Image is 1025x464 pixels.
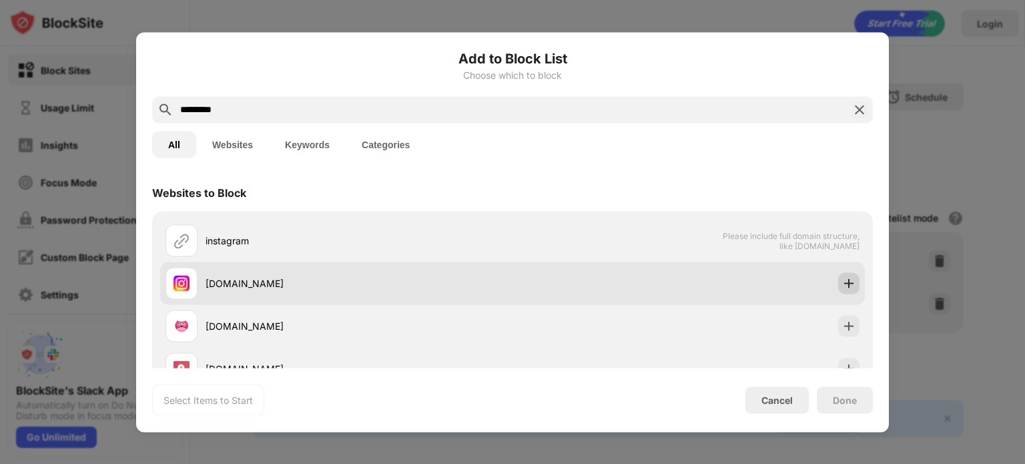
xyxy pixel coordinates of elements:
button: Keywords [269,131,346,158]
img: url.svg [174,232,190,248]
img: search.svg [157,101,174,118]
div: [DOMAIN_NAME] [206,276,512,290]
div: Websites to Block [152,186,246,199]
button: Websites [196,131,269,158]
div: [DOMAIN_NAME] [206,362,512,376]
button: Categories [346,131,426,158]
h6: Add to Block List [152,48,873,68]
img: search-close [851,101,868,118]
div: Select Items to Start [163,393,253,407]
span: Please include full domain structure, like [DOMAIN_NAME] [722,230,860,250]
div: instagram [206,234,512,248]
div: [DOMAIN_NAME] [206,319,512,333]
div: Choose which to block [152,69,873,80]
img: favicons [174,275,190,291]
button: All [152,131,196,158]
img: favicons [174,318,190,334]
img: favicons [174,361,190,377]
div: Cancel [761,395,793,406]
div: Done [833,395,857,405]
